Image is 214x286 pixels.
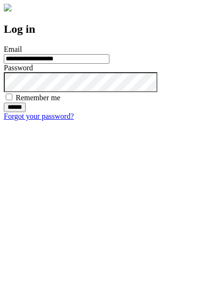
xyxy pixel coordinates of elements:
label: Password [4,64,33,72]
label: Remember me [16,94,60,102]
a: Forgot your password? [4,112,74,120]
h2: Log in [4,23,210,36]
img: logo-4e3dc11c47720685a147b03b5a06dd966a58ff35d612b21f08c02c0306f2b779.png [4,4,11,11]
label: Email [4,45,22,53]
